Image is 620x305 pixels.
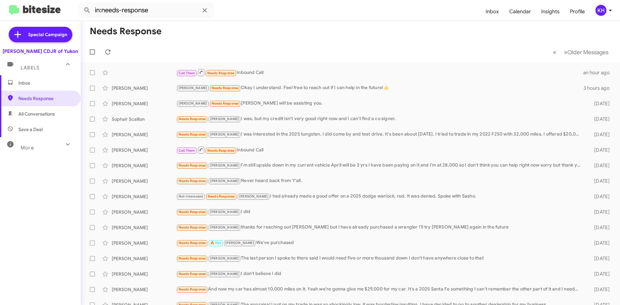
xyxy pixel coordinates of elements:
[18,126,43,133] span: Save a Deal
[18,95,73,102] span: Needs Response
[112,240,176,246] div: [PERSON_NAME]
[179,71,195,75] span: Call Them
[90,26,161,36] h1: Needs Response
[239,194,268,198] span: [PERSON_NAME]
[179,148,195,153] span: Call Them
[565,2,590,21] a: Profile
[112,162,176,169] div: [PERSON_NAME]
[480,2,504,21] a: Inbox
[112,209,176,215] div: [PERSON_NAME]
[112,271,176,277] div: [PERSON_NAME]
[176,162,584,169] div: I'm still upside down in my current vehicle April will be 3 yrs I have been paying on it and I'm ...
[210,241,221,245] span: 🔥 Hot
[536,2,565,21] a: Insights
[179,210,206,214] span: Needs Response
[112,100,176,107] div: [PERSON_NAME]
[179,287,206,291] span: Needs Response
[590,5,613,16] button: KH
[584,116,615,122] div: [DATE]
[28,31,67,38] span: Special Campaign
[112,224,176,231] div: [PERSON_NAME]
[176,224,584,231] div: thanks for reaching out [PERSON_NAME] but I have already purchased a wrangler I'll try [PERSON_NA...
[112,147,176,153] div: [PERSON_NAME]
[584,162,615,169] div: [DATE]
[21,65,39,71] span: Labels
[179,163,206,168] span: Needs Response
[212,86,239,90] span: Needs Response
[225,241,254,245] span: [PERSON_NAME]
[21,145,34,151] span: More
[179,86,207,90] span: [PERSON_NAME]
[9,27,72,42] a: Special Campaign
[564,48,567,56] span: »
[584,131,615,138] div: [DATE]
[584,100,615,107] div: [DATE]
[179,179,206,183] span: Needs Response
[210,272,239,276] span: [PERSON_NAME]
[176,115,584,123] div: I was, but my credit isn't very good right now and I can't find a co signer.
[176,131,584,138] div: I was interested in the 2025 tungsten. I did come by and test drive. It's been about [DATE]. I tr...
[179,117,206,121] span: Needs Response
[176,146,584,154] div: Inbound Call
[18,80,73,86] span: Inbox
[207,148,235,153] span: Needs Response
[210,179,239,183] span: [PERSON_NAME]
[210,225,239,229] span: [PERSON_NAME]
[18,111,55,117] span: All Conversations
[560,46,612,59] button: Next
[549,46,612,59] nav: Page navigation example
[176,239,584,247] div: We've purchased
[553,48,556,56] span: «
[208,194,235,198] span: Needs Response
[583,69,615,76] div: an hour ago
[112,85,176,91] div: [PERSON_NAME]
[176,177,584,185] div: Never heard back from Y'all.
[179,194,203,198] span: Not-Interested
[176,255,584,262] div: The last person I spoke to there said I would need five or more thousand down I don't have anywhe...
[179,256,206,260] span: Needs Response
[112,178,176,184] div: [PERSON_NAME]
[179,101,207,106] span: [PERSON_NAME]
[78,3,214,18] input: Search
[112,131,176,138] div: [PERSON_NAME]
[584,147,615,153] div: [DATE]
[504,2,536,21] a: Calendar
[176,208,584,216] div: I did
[210,117,239,121] span: [PERSON_NAME]
[212,101,239,106] span: Needs Response
[584,85,615,91] div: 3 hours ago
[179,225,206,229] span: Needs Response
[112,116,176,122] div: Sophair Scallion
[595,5,606,16] div: KH
[584,209,615,215] div: [DATE]
[210,132,239,137] span: [PERSON_NAME]
[549,46,560,59] button: Previous
[176,270,584,278] div: I don't believe I did
[210,210,239,214] span: [PERSON_NAME]
[176,286,584,293] div: And now my car has almost 10,000 miles on it. Yeah we're gonna give me $29,000 for my car. It's a...
[3,48,78,55] div: [PERSON_NAME] CDJR of Yukon
[112,286,176,293] div: [PERSON_NAME]
[584,240,615,246] div: [DATE]
[210,163,239,168] span: [PERSON_NAME]
[584,224,615,231] div: [DATE]
[176,193,584,200] div: I had already made a good offer on a 2025 dodge warlock, red. It was denied. Spoke with Sasho.
[567,49,608,56] span: Older Messages
[584,193,615,200] div: [DATE]
[584,271,615,277] div: [DATE]
[179,272,206,276] span: Needs Response
[112,193,176,200] div: [PERSON_NAME]
[179,241,206,245] span: Needs Response
[584,255,615,262] div: [DATE]
[210,256,239,260] span: [PERSON_NAME]
[176,68,583,76] div: Inbound Call
[112,255,176,262] div: [PERSON_NAME]
[176,84,584,92] div: Okay I understand. Feel free to reach out if I can help in the future!👍
[207,71,235,75] span: Needs Response
[176,100,584,107] div: [PERSON_NAME] will be assisting you.
[584,178,615,184] div: [DATE]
